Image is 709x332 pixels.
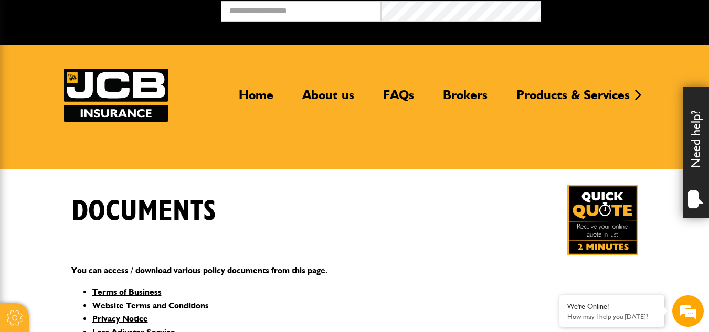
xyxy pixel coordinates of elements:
[143,258,191,272] em: Start Chat
[509,87,638,111] a: Products & Services
[567,185,638,255] a: Get your insurance quote in just 2-minutes
[541,1,701,17] button: Broker Login
[14,97,192,120] input: Enter your last name
[172,5,197,30] div: Minimize live chat window
[92,301,209,310] a: Website Terms and Conditions
[92,287,162,297] a: Terms of Business
[64,69,168,122] a: JCB Insurance Services
[14,159,192,182] input: Enter your phone number
[231,87,281,111] a: Home
[294,87,362,111] a: About us
[567,302,657,311] div: We're Online!
[435,87,495,111] a: Brokers
[14,128,192,151] input: Enter your email address
[14,190,192,249] textarea: Type your message and hit 'Enter'
[567,313,657,320] p: How may I help you today?
[71,194,216,229] h1: Documents
[683,87,709,218] div: Need help?
[64,69,168,122] img: JCB Insurance Services logo
[18,58,44,73] img: d_20077148190_company_1631870298795_20077148190
[71,264,638,277] p: You can access / download various policy documents from this page.
[567,185,638,255] img: Quick Quote
[92,314,148,324] a: Privacy Notice
[55,59,176,72] div: Chat with us now
[375,87,422,111] a: FAQs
